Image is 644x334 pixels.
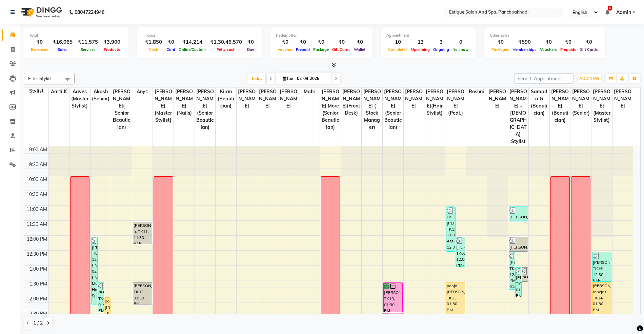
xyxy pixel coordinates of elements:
[98,282,104,312] div: [PERSON_NAME], TK01, 01:30 PM-02:30 PM, Hair Cut Men - By Senior Stylist,Hair Wash Men - Addition...
[386,47,409,52] span: Completed
[522,268,528,281] div: [PERSON_NAME], TK08, 01:00 PM-01:30 PM, Moroccan Hair Spa - Hair above Shoulder
[294,47,311,52] span: Prepaid
[404,87,424,110] span: [PERSON_NAME]
[446,282,465,319] div: pooja [PERSON_NAME], TK13, 01:30 PM-02:45 PM, bombini ice cream spa-pedicure
[490,38,511,46] div: ₹0
[25,176,48,183] div: 10:00 AM
[383,87,403,132] span: [PERSON_NAME] (Senior Beautician)
[278,87,299,110] span: [PERSON_NAME]
[28,295,48,302] div: 2:00 PM
[133,222,152,244] div: [PERSON_NAME] p, TK11, 11:30 AM-12:15 PM, Hair cut and [PERSON_NAME] Shaping - Master
[570,87,591,117] span: [PERSON_NAME] (Senior)
[509,207,528,221] div: [PERSON_NAME], TK06, 11:00 AM-11:30 AM, Hair Cut Men - By Master Stylist (₹375)
[33,320,43,327] span: 1 / 2
[50,38,75,46] div: ₹16,065
[295,74,329,84] input: 2025-09-02
[17,3,64,22] img: logo
[245,47,256,52] span: Due
[538,47,559,52] span: Vouchers
[508,87,529,146] span: [PERSON_NAME] - [DEMOGRAPHIC_DATA] Stylist
[352,38,367,46] div: ₹0
[25,236,48,243] div: 12:00 PM
[446,207,456,251] div: Dr [PERSON_NAME], TK12, 11:00 AM-12:30 PM, Pedicure - Whitening Lavender (₹1625),Manicure - Class...
[294,38,311,46] div: ₹0
[25,251,48,258] div: 12:30 PM
[311,38,330,46] div: ₹0
[431,47,451,52] span: Ongoing
[559,38,578,46] div: ₹0
[133,282,152,304] div: [PERSON_NAME], TK02, 01:30 PM-02:15 PM, [MEDICAL_DATA] Below Shoulder
[578,47,600,52] span: Gift Cards
[25,221,48,228] div: 11:30 AM
[330,38,352,46] div: ₹0
[92,237,97,304] div: [PERSON_NAME], TK08, 12:00 PM-02:15 PM, Moroccon Hair Spa - men,Hair Cut and [PERSON_NAME] Shapin...
[25,191,48,198] div: 10:30 AM
[276,33,367,38] div: Redemption
[69,87,90,110] span: Aaves (master stylist)
[529,87,549,117] span: Sampda G (Beautician)
[29,38,50,46] div: ₹0
[195,87,216,132] span: [PERSON_NAME] (Senior Beautician)
[79,47,97,52] span: Services
[445,87,466,117] span: [PERSON_NAME] (Pedi.)
[215,47,237,52] span: Petty cash
[29,33,123,38] div: Total
[466,87,487,96] span: Roshni
[341,87,362,117] span: [PERSON_NAME](front desk)
[579,76,599,81] span: ADD NEW
[511,38,538,46] div: ₹590
[28,266,48,273] div: 1:00 PM
[384,313,402,327] div: [PERSON_NAME], TK10, 02:30 PM-03:00 PM, Threading- [GEOGRAPHIC_DATA]
[578,38,600,46] div: ₹0
[90,87,111,103] span: Akash (Senior)
[28,310,48,317] div: 2:30 PM
[56,47,69,52] span: Sales
[276,47,294,52] span: Voucher
[509,237,528,251] div: [PERSON_NAME], TK05, 12:00 PM-12:30 PM, hair + wash combo - master
[409,47,431,52] span: Upcoming
[330,47,352,52] span: Gift Cards
[24,87,48,95] div: Stylist
[451,38,470,46] div: 0
[451,47,470,52] span: No show
[511,47,538,52] span: Memberships
[591,87,612,124] span: [PERSON_NAME] (master stylist)
[147,47,160,52] span: Cash
[101,38,123,46] div: ₹3,900
[386,33,470,38] div: Appointment
[514,73,573,84] input: Search Appointment
[409,38,431,46] div: 13
[25,206,48,213] div: 11:00 AM
[248,73,265,84] span: Today
[245,38,257,46] div: ₹0
[352,47,367,52] span: Wallet
[207,38,245,46] div: ₹1,30,46,570
[550,87,570,124] span: [PERSON_NAME] (Beautician)
[75,3,104,22] b: 08047224946
[456,237,465,267] div: [PERSON_NAME], TK05, 12:00 PM-01:00 PM, Pedicure - Cut File (₹125),Reflexology - Foot reflexology...
[424,87,445,117] span: [PERSON_NAME](Hair stylist)
[132,87,153,96] span: Any1
[28,146,48,153] div: 9:00 AM
[257,87,278,110] span: [PERSON_NAME]
[28,76,52,81] span: Filter Stylist
[592,252,611,281] div: [PERSON_NAME], TK16, 12:30 PM-01:30 PM, Hair cut [DEMOGRAPHIC_DATA] - [PERSON_NAME] (₹1187)
[102,47,122,52] span: Products
[320,87,341,132] span: [PERSON_NAME] More (Senior Beautician)
[516,268,521,297] div: [PERSON_NAME], TK08, 01:00 PM-02:00 PM, Cysteine Hair Spa below shoulder (₹3375)
[559,47,578,52] span: Prepaids
[177,38,207,46] div: ₹14,214
[490,33,600,38] div: Other sales
[142,38,165,46] div: ₹1,850
[384,282,402,312] div: [PERSON_NAME], TK10, 01:30 PM-02:30 PM, full arms, full legs, under arms 999
[28,280,48,288] div: 1:30 PM
[177,47,207,52] span: Online/Custom
[311,47,330,52] span: Package
[612,87,633,110] span: [PERSON_NAME]
[237,87,257,110] span: [PERSON_NAME]
[490,47,511,52] span: Packages
[509,252,515,289] div: [PERSON_NAME], TK05, 12:30 PM-01:45 PM, Head Massage with wash - men,Hair Cut Men - By Master Sty...
[75,38,101,46] div: ₹11,575
[276,38,294,46] div: ₹0
[28,161,48,168] div: 9:30 AM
